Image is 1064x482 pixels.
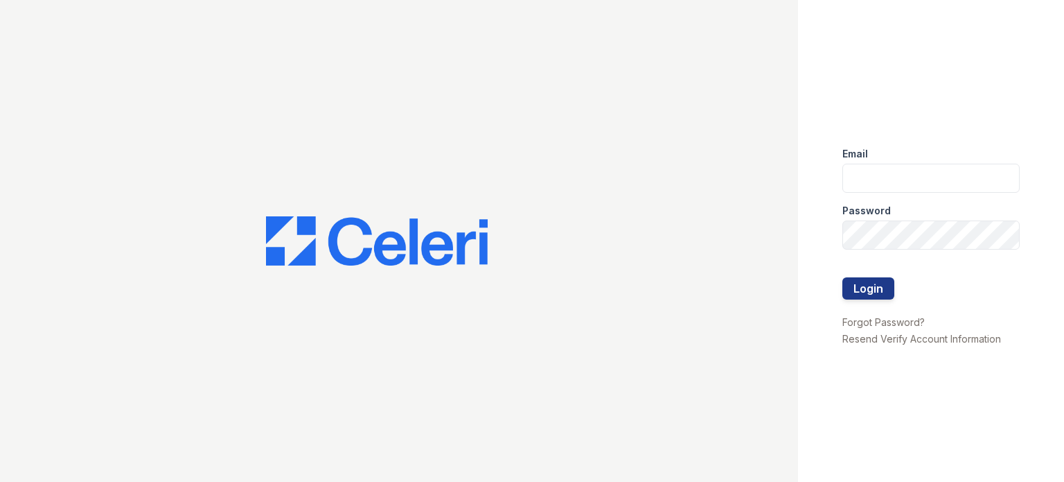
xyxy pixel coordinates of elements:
[842,147,868,161] label: Email
[842,333,1001,345] a: Resend Verify Account Information
[842,277,894,300] button: Login
[266,216,488,266] img: CE_Logo_Blue-a8612792a0a2168367f1c8372b55b34899dd931a85d93a1a3d3e32e68fde9ad4.png
[842,204,891,218] label: Password
[842,316,925,328] a: Forgot Password?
